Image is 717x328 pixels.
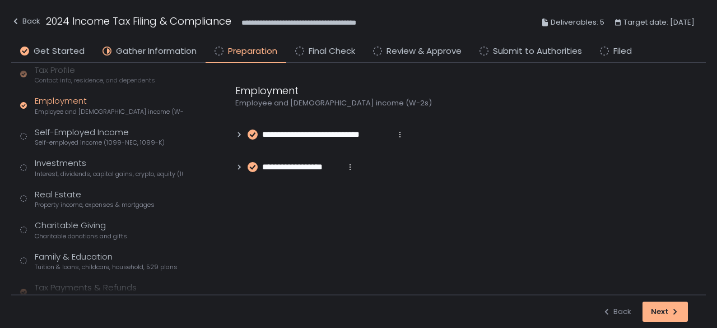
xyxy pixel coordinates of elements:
span: Filed [613,45,632,58]
span: Employee and [DEMOGRAPHIC_DATA] income (W-2s) [35,108,183,116]
div: Employee and [DEMOGRAPHIC_DATA] income (W-2s) [235,98,683,108]
span: Self-employed income (1099-NEC, 1099-K) [35,138,165,147]
button: Back [602,302,631,322]
button: Next [642,302,688,322]
div: Tax Profile [35,64,155,85]
div: Family & Education [35,251,178,272]
span: Get Started [34,45,85,58]
button: Back [11,13,40,32]
div: Investments [35,157,183,178]
span: Charitable donations and gifts [35,232,127,241]
span: Deliverables: 5 [551,16,604,29]
span: Tuition & loans, childcare, household, 529 plans [35,263,178,271]
div: Tax Payments & Refunds [35,281,151,303]
span: Estimated payments and banking info [35,294,151,303]
span: Interest, dividends, capital gains, crypto, equity (1099s, K-1s) [35,170,183,178]
div: Back [11,15,40,28]
span: Target date: [DATE] [623,16,695,29]
div: Back [602,307,631,317]
div: Employment [235,83,683,98]
span: Preparation [228,45,277,58]
span: Property income, expenses & mortgages [35,201,155,209]
span: Review & Approve [387,45,462,58]
span: Submit to Authorities [493,45,582,58]
div: Real Estate [35,188,155,210]
div: Next [651,307,679,317]
div: Charitable Giving [35,219,127,241]
div: Employment [35,95,183,116]
h1: 2024 Income Tax Filing & Compliance [46,13,231,29]
span: Final Check [309,45,355,58]
div: Self-Employed Income [35,126,165,147]
span: Gather Information [116,45,197,58]
span: Contact info, residence, and dependents [35,76,155,85]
